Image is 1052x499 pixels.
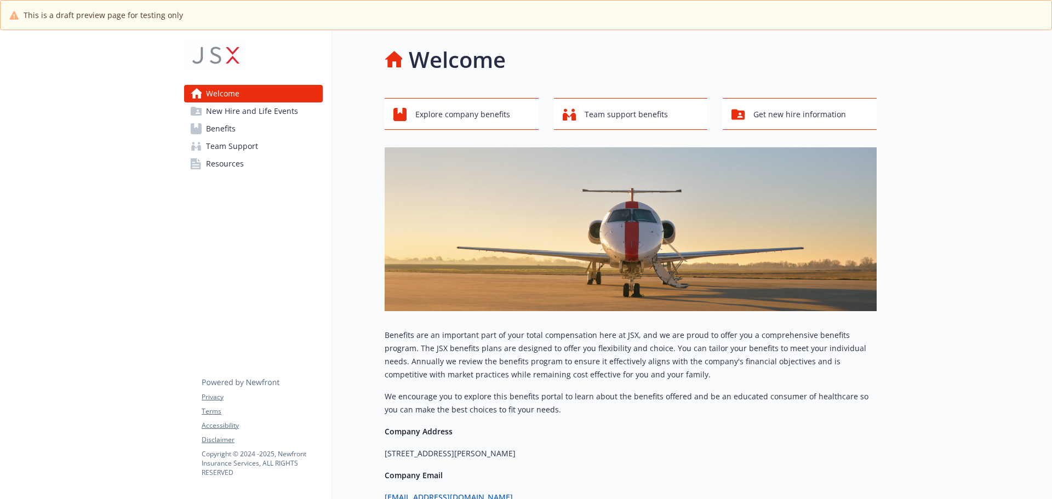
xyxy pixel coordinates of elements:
button: Team support benefits [554,98,708,130]
a: Privacy [202,392,322,402]
strong: Company Address [385,426,453,437]
span: Welcome [206,85,239,102]
p: Copyright © 2024 - 2025 , Newfront Insurance Services, ALL RIGHTS RESERVED [202,449,322,477]
img: overview page banner [385,147,877,311]
a: Team Support [184,137,323,155]
a: Benefits [184,120,323,137]
p: [STREET_ADDRESS][PERSON_NAME] [385,447,877,460]
span: Team Support [206,137,258,155]
span: Resources [206,155,244,173]
h1: Welcome [409,43,506,76]
span: Team support benefits [585,104,668,125]
a: New Hire and Life Events [184,102,323,120]
span: Get new hire information [753,104,846,125]
p: Benefits are an important part of your total compensation here at JSX, and we are proud to offer ... [385,329,877,381]
span: Benefits [206,120,236,137]
span: Explore company benefits [415,104,510,125]
button: Get new hire information [723,98,877,130]
strong: Company Email [385,470,443,480]
button: Explore company benefits [385,98,539,130]
span: New Hire and Life Events [206,102,298,120]
a: Terms [202,406,322,416]
a: Accessibility [202,421,322,431]
span: This is a draft preview page for testing only [24,9,183,21]
a: Disclaimer [202,435,322,445]
a: Welcome [184,85,323,102]
p: We encourage you to explore this benefits portal to learn about the benefits offered and be an ed... [385,390,877,416]
a: Resources [184,155,323,173]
